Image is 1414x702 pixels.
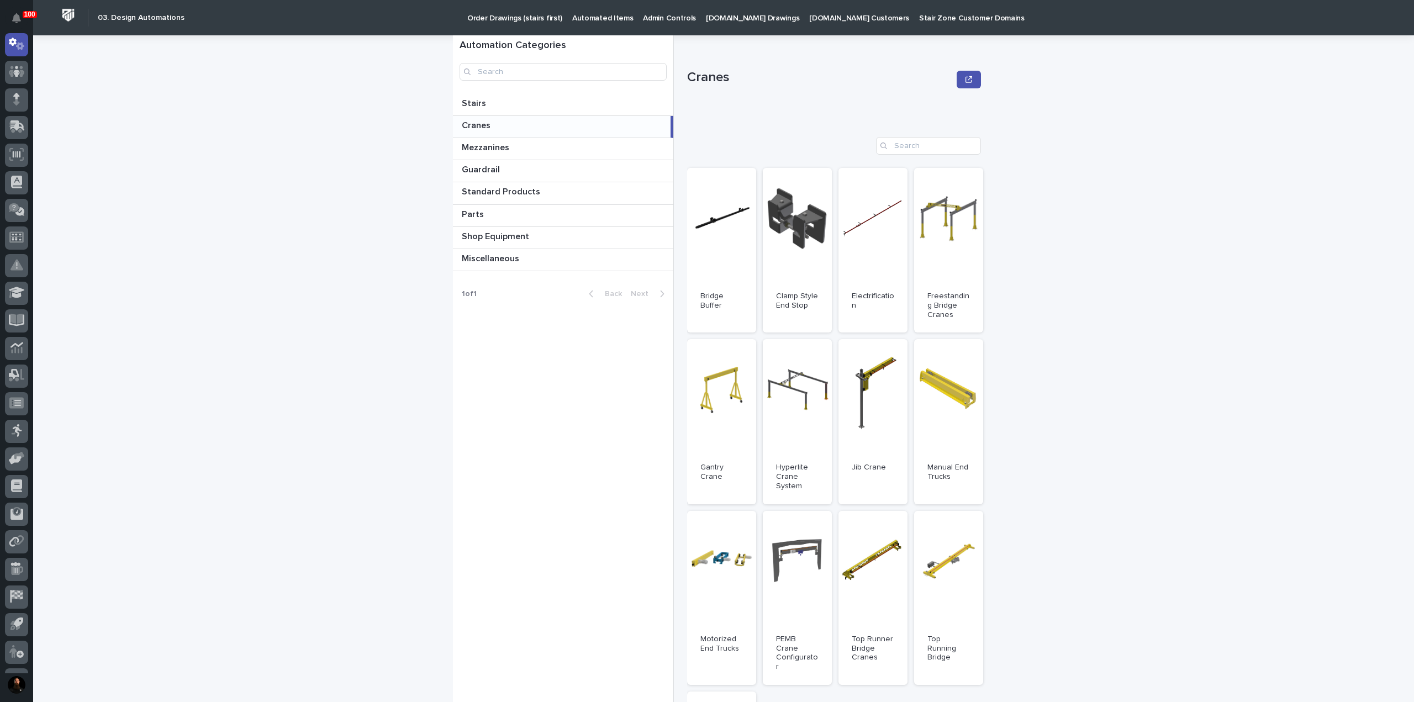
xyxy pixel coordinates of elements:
[462,184,542,197] p: Standard Products
[460,40,667,52] h1: Automation Categories
[453,281,486,308] p: 1 of 1
[852,635,894,662] p: Top Runner Bridge Cranes
[453,205,673,227] a: PartsParts
[631,290,655,298] span: Next
[687,168,756,332] a: Bridge Buffer
[876,137,981,155] input: Search
[580,289,626,299] button: Back
[776,463,819,490] p: Hyperlite Crane System
[852,463,894,472] p: Jib Crane
[763,511,832,685] a: PEMB Crane Configurator
[927,292,970,319] p: Freestanding Bridge Cranes
[453,249,673,271] a: MiscellaneousMiscellaneous
[598,290,622,298] span: Back
[687,70,952,86] p: Cranes
[98,13,184,23] h2: 03. Design Automations
[453,138,673,160] a: MezzaninesMezzanines
[453,116,673,138] a: CranesCranes
[914,168,983,332] a: Freestanding Bridge Cranes
[852,292,894,310] p: Electrification
[626,289,673,299] button: Next
[462,207,486,220] p: Parts
[700,635,743,653] p: Motorized End Trucks
[5,673,28,696] button: users-avatar
[927,463,970,482] p: Manual End Trucks
[687,511,756,685] a: Motorized End Trucks
[776,292,819,310] p: Clamp Style End Stop
[927,635,970,662] p: Top Running Bridge
[687,339,756,504] a: Gantry Crane
[763,339,832,504] a: Hyperlite Crane System
[462,118,493,131] p: Cranes
[462,229,531,242] p: Shop Equipment
[5,7,28,30] button: Notifications
[24,10,35,18] p: 100
[700,463,743,482] p: Gantry Crane
[838,168,908,332] a: Electrification
[460,63,667,81] input: Search
[914,511,983,685] a: Top Running Bridge
[14,13,28,31] div: Notifications100
[453,160,673,182] a: GuardrailGuardrail
[838,511,908,685] a: Top Runner Bridge Cranes
[914,339,983,504] a: Manual End Trucks
[462,251,521,264] p: Miscellaneous
[462,140,511,153] p: Mezzanines
[700,292,743,310] p: Bridge Buffer
[763,168,832,332] a: Clamp Style End Stop
[462,162,502,175] p: Guardrail
[453,94,673,116] a: StairsStairs
[462,96,488,109] p: Stairs
[58,5,78,25] img: Workspace Logo
[776,635,819,672] p: PEMB Crane Configurator
[453,182,673,204] a: Standard ProductsStandard Products
[838,339,908,504] a: Jib Crane
[453,227,673,249] a: Shop EquipmentShop Equipment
